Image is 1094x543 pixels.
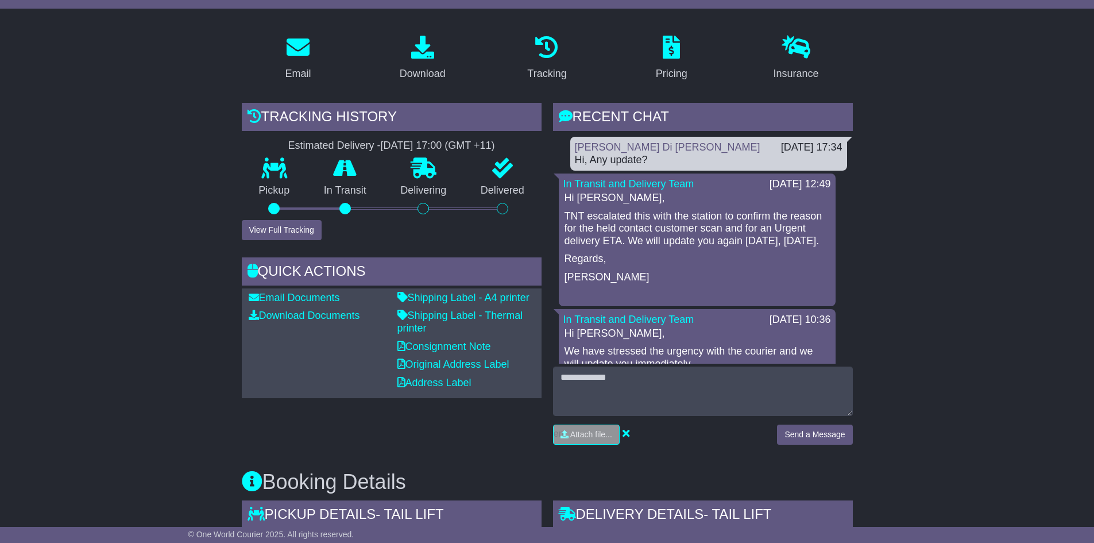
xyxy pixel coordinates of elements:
span: - Tail Lift [703,506,771,522]
div: Quick Actions [242,257,542,288]
div: Tracking [527,66,566,82]
a: Email Documents [249,292,340,303]
a: Download [392,32,453,86]
p: Hi [PERSON_NAME], [565,192,830,205]
p: Delivered [463,184,542,197]
a: Insurance [766,32,826,86]
a: Download Documents [249,310,360,321]
div: [DATE] 17:34 [781,141,842,154]
div: Pricing [656,66,687,82]
p: [PERSON_NAME] [565,271,830,284]
p: In Transit [307,184,384,197]
h3: Booking Details [242,471,853,494]
button: View Full Tracking [242,220,322,240]
span: - Tail Lift [376,506,443,522]
div: Email [285,66,311,82]
p: Delivering [384,184,464,197]
div: [DATE] 10:36 [770,314,831,326]
span: © One World Courier 2025. All rights reserved. [188,530,354,539]
p: TNT escalated this with the station to confirm the reason for the held contact customer scan and ... [565,210,830,248]
a: [PERSON_NAME] Di [PERSON_NAME] [575,141,760,153]
p: Hi [PERSON_NAME], [565,328,830,340]
a: In Transit and Delivery Team [563,314,694,325]
div: Insurance [774,66,819,82]
a: Pricing [648,32,695,86]
a: Consignment Note [397,341,491,352]
a: Original Address Label [397,359,509,370]
div: Hi, Any update? [575,154,842,167]
a: Email [277,32,318,86]
p: We have stressed the urgency with the courier and we will update you immediately. [565,345,830,370]
div: Download [400,66,446,82]
div: Estimated Delivery - [242,140,542,152]
a: In Transit and Delivery Team [563,178,694,190]
div: Pickup Details [242,500,542,532]
a: Address Label [397,377,471,388]
div: Delivery Details [553,500,853,532]
div: [DATE] 17:00 (GMT +11) [381,140,495,152]
div: Tracking history [242,103,542,134]
p: Pickup [242,184,307,197]
a: Shipping Label - A4 printer [397,292,529,303]
div: RECENT CHAT [553,103,853,134]
button: Send a Message [777,425,852,445]
p: Regards, [565,253,830,265]
a: Shipping Label - Thermal printer [397,310,523,334]
div: [DATE] 12:49 [770,178,831,191]
a: Tracking [520,32,574,86]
